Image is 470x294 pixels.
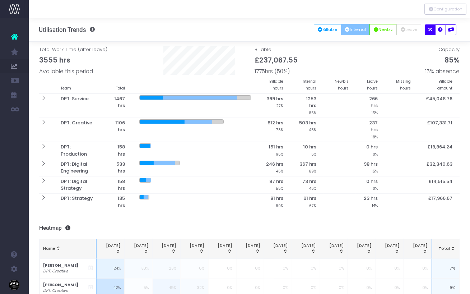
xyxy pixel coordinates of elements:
td: 38% [125,259,153,278]
i: DPT: Creative [43,288,68,294]
th: DPT: Production [53,142,104,159]
td: 23% [153,259,181,278]
small: Leave hours [367,78,378,91]
button: Billable [314,24,341,35]
div: [DATE] [408,243,428,254]
th: Jan 26: activate to sort column ascending [292,239,320,259]
th: 158 hrs [104,142,132,159]
div: [DATE] [324,243,344,254]
span: 3555 hrs [39,55,70,65]
div: [DATE] [212,243,232,254]
button: Newbiz [369,24,397,35]
th: Name: activate to sort column ascending [39,239,97,259]
th: £14,515.54 [418,176,460,193]
span: 503 hrs [299,119,316,127]
div: [DATE] [156,243,176,254]
span: 98 hrs [364,161,378,168]
th: Aug 25: activate to sort column ascending [153,239,181,259]
small: 73% [276,126,283,133]
th: £32,340.63 [418,159,460,176]
small: Total [116,84,125,91]
td: 0% [348,259,376,278]
button: Internal [341,24,370,35]
td: 0% [320,259,348,278]
small: 60% [276,202,283,208]
small: 6% [311,151,316,157]
th: £17,966.67 [418,193,460,210]
span: 85% [445,55,460,65]
span: Total Work Time (after leave) [39,46,107,76]
small: 96% [276,151,283,157]
th: DPT: Service [53,93,104,118]
span: 1775hrs (50%) [255,67,290,75]
th: Feb 26: activate to sort column ascending [320,239,348,259]
div: [DATE] [184,243,204,254]
td: 0% [404,259,432,278]
small: Internal hours [302,78,316,91]
button: Configuration [424,4,466,15]
td: 6% [180,259,208,278]
small: 55% [276,185,283,191]
small: 0% [373,151,378,157]
th: May 26: activate to sort column ascending [404,239,432,259]
div: [DATE] [380,243,400,254]
div: Total [436,246,455,252]
span: 246 hrs [266,161,283,168]
strong: [PERSON_NAME] [43,282,78,288]
th: Total: activate to sort column ascending [432,239,460,259]
small: 45% [309,126,316,133]
th: 533 hrs [104,159,132,176]
small: 15% [372,109,378,116]
span: 0 hrs [366,143,378,151]
small: Team [61,84,71,91]
span: Capacity [425,46,460,76]
small: 15% [372,167,378,174]
small: 46% [276,167,283,174]
th: DPT: Creative [53,118,104,142]
span: 91 hrs [303,195,316,202]
small: 46% [309,185,316,191]
span: 399 hrs [266,95,283,102]
td: 0% [236,259,264,278]
th: £45,048.76 [418,93,460,118]
small: Billable hours [269,78,283,91]
th: 135 hrs [104,193,132,210]
span: £237,067.55 [255,55,298,65]
button: Leave [396,24,421,35]
span: 367 hrs [299,161,316,168]
th: Dec 25: activate to sort column ascending [264,239,292,259]
span: 266 hrs [363,95,378,109]
small: 14% [372,202,378,208]
th: Jul 25: activate to sort column ascending [125,239,153,259]
small: 85% [309,109,316,116]
div: [DATE] [268,243,288,254]
span: 87 hrs [269,178,283,185]
img: images/default_profile_image.png [9,280,20,290]
span: 15% absence [425,67,460,75]
td: 7% [432,259,460,278]
small: 18% [372,133,378,140]
h3: Heatmap [39,225,460,231]
th: Oct 25: activate to sort column ascending [208,239,236,259]
span: Available this period [39,67,93,75]
strong: [PERSON_NAME] [43,263,78,268]
small: 0% [373,185,378,191]
i: DPT: Creative [43,268,68,274]
div: Vertical button group [424,4,466,15]
div: [DATE] [296,243,316,254]
small: Billable amount [437,78,452,91]
small: 67% [309,202,316,208]
th: Apr 26: activate to sort column ascending [376,239,404,259]
th: £19,864.24 [418,142,460,159]
th: Nov 25: activate to sort column ascending [236,239,264,259]
th: 1106 hrs [104,118,132,142]
span: 1253 hrs [298,95,316,109]
th: £107,331.71 [418,118,460,142]
span: 81 hrs [270,195,283,202]
div: [DATE] [129,243,149,254]
span: 23 hrs [364,195,378,202]
span: Billable [255,46,298,76]
small: 69% [309,167,316,174]
td: 0% [376,259,404,278]
th: Jun 25: activate to sort column ascending [97,239,125,259]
